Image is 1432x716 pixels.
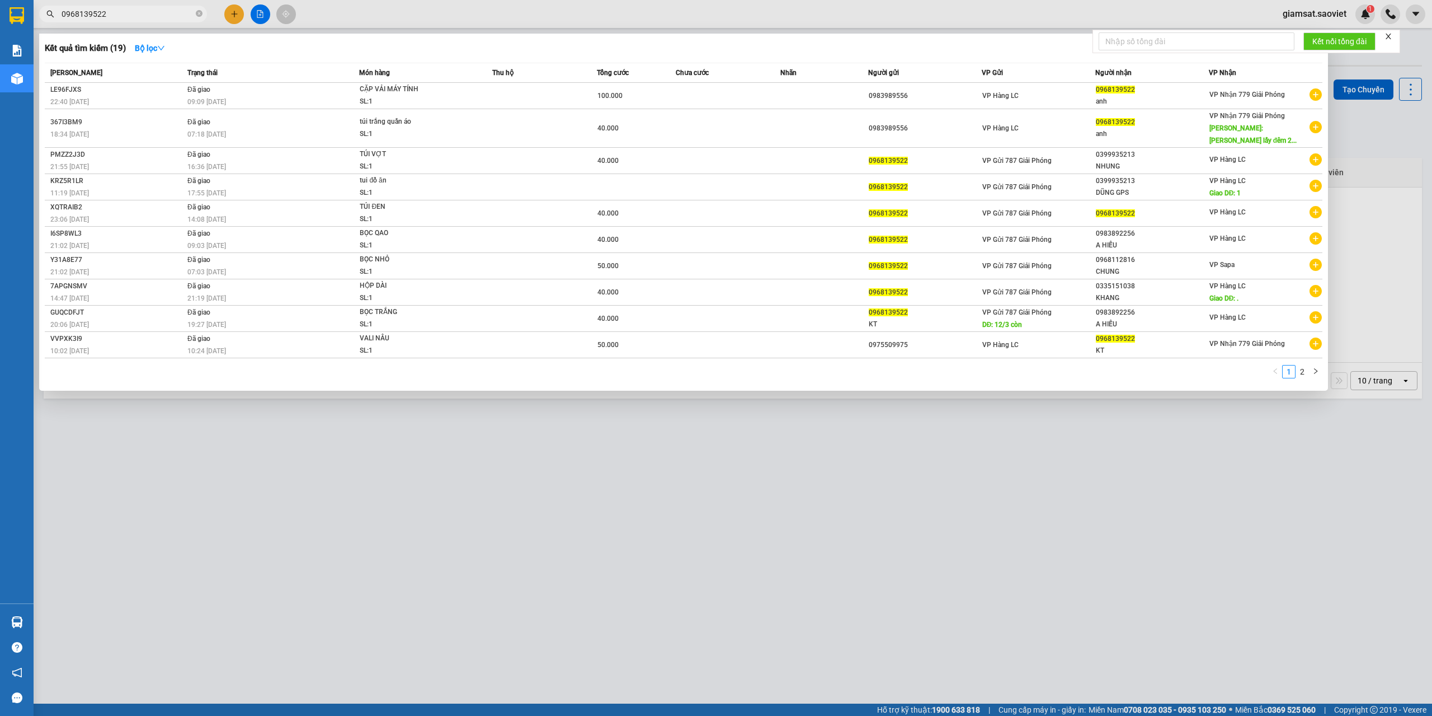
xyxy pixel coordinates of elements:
span: down [157,44,165,52]
span: left [1272,368,1279,375]
div: SL: 1 [360,128,444,141]
a: 2 [1296,366,1308,378]
img: warehouse-icon [11,73,23,85]
span: 22:40 [DATE] [50,98,89,106]
span: 0968139522 [869,183,908,191]
span: VP Hàng LC [1209,235,1246,242]
div: KRZ5R1LR [50,175,184,187]
div: 0968112816 [1096,254,1208,266]
div: TÚI VỢT [360,148,444,161]
div: tui đồ ăn [360,175,444,187]
img: solution-icon [11,45,23,57]
span: question-circle [12,642,22,653]
button: Bộ lọcdown [126,39,174,57]
span: 20:06 [DATE] [50,321,89,329]
div: 7APGNSMV [50,280,184,292]
div: SL: 1 [360,319,444,331]
span: 21:55 [DATE] [50,163,89,171]
span: VP Hàng LC [1209,282,1246,290]
span: Giao DĐ: . [1209,294,1239,302]
div: CHUNG [1096,266,1208,278]
div: XQTRAIB2 [50,202,184,213]
span: VP Hàng LC [982,92,1019,100]
div: KHANG [1096,292,1208,304]
span: plus-circle [1309,153,1322,166]
div: 0983989556 [869,123,981,134]
span: 23:06 [DATE] [50,216,89,223]
span: 0968139522 [869,236,908,244]
span: Đã giao [187,335,210,343]
span: close [1384,32,1392,40]
span: 40.000 [597,236,619,244]
span: plus-circle [1309,121,1322,133]
span: 14:47 [DATE] [50,294,89,302]
span: 0968139522 [1096,335,1135,343]
div: KT [869,319,981,330]
div: SL: 1 [360,240,444,252]
div: 0399935213 [1096,175,1208,187]
span: Giao DĐ: 1 [1209,189,1241,197]
div: KT [1096,345,1208,357]
div: 0335151038 [1096,280,1208,292]
span: 0968139522 [869,157,908,165]
span: notification [12,667,22,678]
div: GUQCDFJT [50,307,184,319]
input: Tìm tên, số ĐT hoặc mã đơn [62,8,194,20]
span: 0968139522 [869,209,908,217]
span: plus-circle [1309,88,1322,101]
span: VP Gửi 787 Giải Phóng [982,308,1052,316]
div: SL: 1 [360,187,444,199]
span: VP Hàng LC [1209,177,1246,185]
span: 50.000 [597,262,619,270]
div: SL: 1 [360,96,444,108]
span: VP Nhận 779 Giải Phóng [1209,112,1285,120]
span: [PERSON_NAME] [50,69,102,77]
button: left [1269,365,1282,378]
span: Kết nối tổng đài [1312,35,1367,48]
span: plus-circle [1309,180,1322,192]
div: VALI NÂU [360,333,444,345]
div: A HIẾU [1096,240,1208,251]
span: Đã giao [187,308,210,316]
div: BỌC QAO [360,227,444,240]
span: 0968139522 [869,308,908,316]
span: VP Nhận 779 Giải Phóng [1209,91,1285,99]
span: 0968139522 [869,288,908,296]
div: LE96FJXS [50,84,184,96]
span: 10:02 [DATE] [50,347,89,355]
span: Đã giao [187,118,210,126]
span: message [12,692,22,703]
span: 0968139522 [1096,86,1135,93]
div: TÚI ĐEN [360,201,444,213]
li: Previous Page [1269,365,1282,378]
span: VP Gửi [982,69,1003,77]
span: Chưa cước [676,69,709,77]
span: 50.000 [597,341,619,349]
span: VP Gửi 787 Giải Phóng [982,183,1052,191]
span: 16:36 [DATE] [187,163,226,171]
span: 11:19 [DATE] [50,189,89,197]
span: Đã giao [187,230,210,237]
span: close-circle [196,9,202,20]
div: SL: 1 [360,213,444,226]
button: right [1309,365,1322,378]
span: 09:03 [DATE] [187,242,226,250]
div: NHUNG [1096,161,1208,172]
span: Đã giao [187,177,210,185]
strong: Bộ lọc [135,44,165,53]
div: SL: 1 [360,161,444,173]
img: warehouse-icon [11,616,23,628]
span: 40.000 [597,288,619,296]
span: Đã giao [187,86,210,93]
img: logo-vxr [10,7,24,24]
div: 0983989556 [869,90,981,102]
li: Next Page [1309,365,1322,378]
div: SL: 1 [360,292,444,305]
span: VP Nhận 779 Giải Phóng [1209,340,1285,348]
div: 0975509975 [869,339,981,351]
span: VP Sapa [1209,261,1235,269]
span: Đã giao [187,151,210,158]
div: BỌC NHỎ [360,254,444,266]
span: 40.000 [597,157,619,165]
span: plus-circle [1309,259,1322,271]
